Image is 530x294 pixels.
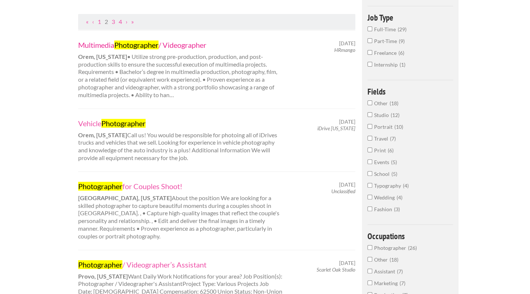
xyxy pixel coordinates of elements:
[391,171,397,177] span: 5
[374,100,390,106] span: Other
[391,159,397,165] span: 5
[390,135,396,142] span: 7
[374,280,400,286] span: Marketing
[78,194,172,201] strong: [GEOGRAPHIC_DATA], [US_STATE]
[78,181,283,191] a: Photographerfor Couples Shoot!
[398,50,404,56] span: 6
[374,171,391,177] span: School
[374,206,394,212] span: Fashion
[339,260,355,266] span: [DATE]
[78,260,122,269] mark: Photographer
[367,148,372,152] input: Print6
[367,87,453,96] h4: Fields
[388,147,394,153] span: 6
[367,195,372,199] input: Wedding4
[78,53,127,60] strong: Orem, [US_STATE]
[408,245,417,251] span: 26
[72,118,289,162] div: Call us! You would be responsible for photoing all of iDrives trucks and vehicles that we sell. L...
[374,256,390,263] span: Other
[317,125,355,131] em: iDrive [US_STATE]
[86,18,88,25] a: First Page
[367,269,372,273] input: Assistant7
[317,266,355,273] em: Scarlet Oak Studio
[390,256,398,263] span: 18
[367,112,372,117] input: Studio12
[397,194,402,201] span: 4
[112,18,115,25] a: Page 3
[367,38,372,43] input: Part-Time9
[374,135,390,142] span: Travel
[367,26,372,31] input: Full-Time29
[374,194,397,201] span: Wedding
[374,245,408,251] span: Photographer
[367,245,372,250] input: Photographer26
[367,136,372,141] input: Travel7
[126,18,128,25] a: Next Page
[367,280,372,285] input: Marketing7
[374,159,391,165] span: Events
[374,124,394,130] span: Portrait
[367,62,372,67] input: Internship1
[78,260,283,269] a: Photographer/ Videographer’s Assistant
[92,18,94,25] a: Previous Page
[367,257,372,262] input: Other18
[101,119,146,128] mark: Photographer
[105,18,108,25] a: Page 2
[374,147,388,153] span: Print
[72,40,289,99] div: • Utilize strong pre-production, production, and post-production skills to ensure the successful ...
[374,112,391,118] span: Studio
[390,100,398,106] span: 18
[334,47,355,53] em: HRmango
[374,26,398,32] span: Full-Time
[339,181,355,188] span: [DATE]
[78,131,127,138] strong: Orem, [US_STATE]
[398,26,407,32] span: 29
[374,50,398,56] span: Freelance
[119,18,122,25] a: Page 4
[394,206,400,212] span: 3
[72,181,289,240] div: About the position We are looking for a skilled photographer to capture beautiful moments during ...
[399,38,405,44] span: 9
[78,118,283,128] a: VehiclePhotographer
[374,183,403,189] span: Typography
[400,280,405,286] span: 7
[374,38,399,44] span: Part-Time
[374,61,400,68] span: Internship
[403,183,409,189] span: 4
[374,268,397,274] span: Assistant
[114,40,158,49] mark: Photographer
[367,206,372,211] input: Fashion3
[394,124,403,130] span: 10
[367,232,453,240] h4: Occupations
[367,124,372,129] input: Portrait10
[339,40,355,47] span: [DATE]
[78,182,122,191] mark: Photographer
[391,112,400,118] span: 12
[367,13,453,22] h4: Job Type
[367,50,372,55] input: Freelance6
[367,183,372,188] input: Typography4
[331,188,355,194] em: Unclassified
[367,159,372,164] input: Events5
[397,268,403,274] span: 7
[131,18,134,25] a: Last Page, Page 4
[367,100,372,105] input: Other18
[78,273,128,280] strong: Provo, [US_STATE]
[339,118,355,125] span: [DATE]
[98,18,101,25] a: Page 1
[367,171,372,176] input: School5
[400,61,405,68] span: 1
[78,40,283,50] a: MultimediaPhotographer/ Videographer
